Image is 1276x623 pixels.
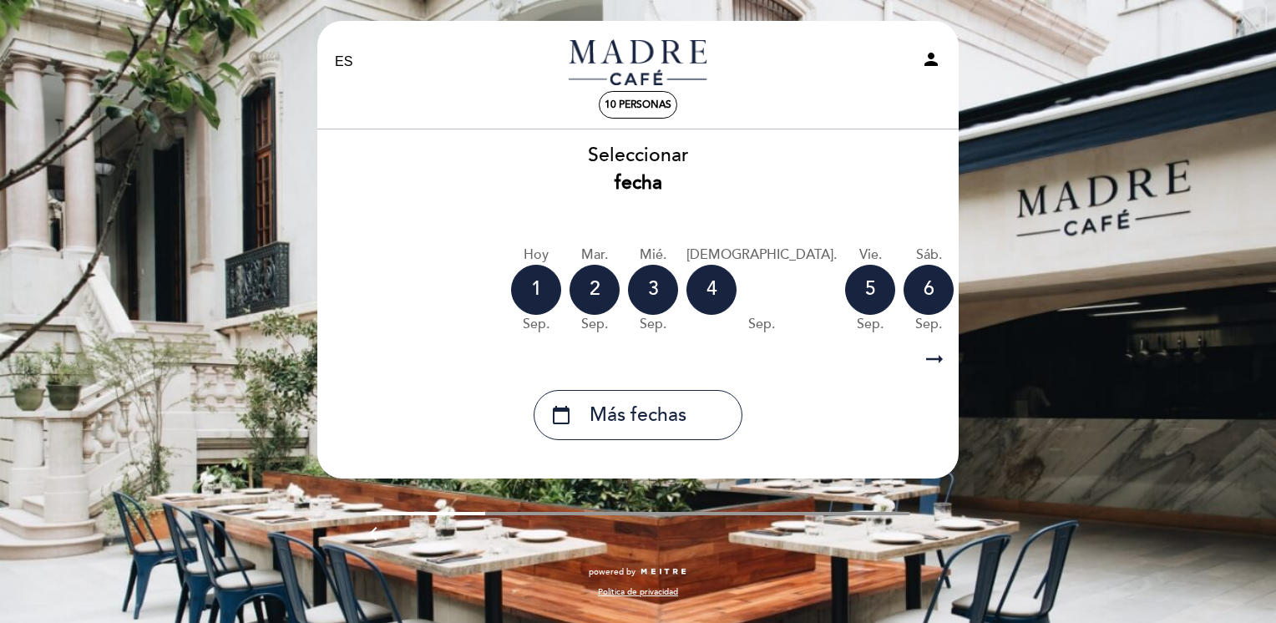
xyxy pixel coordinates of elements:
i: arrow_right_alt [922,342,947,377]
span: Más fechas [590,402,686,429]
div: 3 [628,265,678,315]
div: sáb. [904,246,954,265]
div: 5 [845,265,895,315]
i: person [921,49,941,69]
div: [DEMOGRAPHIC_DATA]. [686,246,837,265]
a: powered by [589,566,687,578]
span: 10 personas [605,99,671,111]
button: person [921,49,941,75]
div: Hoy [511,246,561,265]
div: sep. [904,315,954,334]
div: sep. [511,315,561,334]
div: sep. [845,315,895,334]
div: sep. [570,315,620,334]
b: fecha [615,171,662,195]
div: 4 [686,265,737,315]
div: 2 [570,265,620,315]
i: arrow_backward [366,524,386,544]
a: Madre Café [534,39,742,85]
div: sep. [686,315,837,334]
div: mar. [570,246,620,265]
div: Seleccionar [316,142,960,197]
div: mié. [628,246,678,265]
div: sep. [628,315,678,334]
i: calendar_today [551,401,571,429]
span: powered by [589,566,635,578]
div: 6 [904,265,954,315]
img: MEITRE [640,568,687,576]
div: vie. [845,246,895,265]
div: 1 [511,265,561,315]
a: Política de privacidad [598,586,678,598]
